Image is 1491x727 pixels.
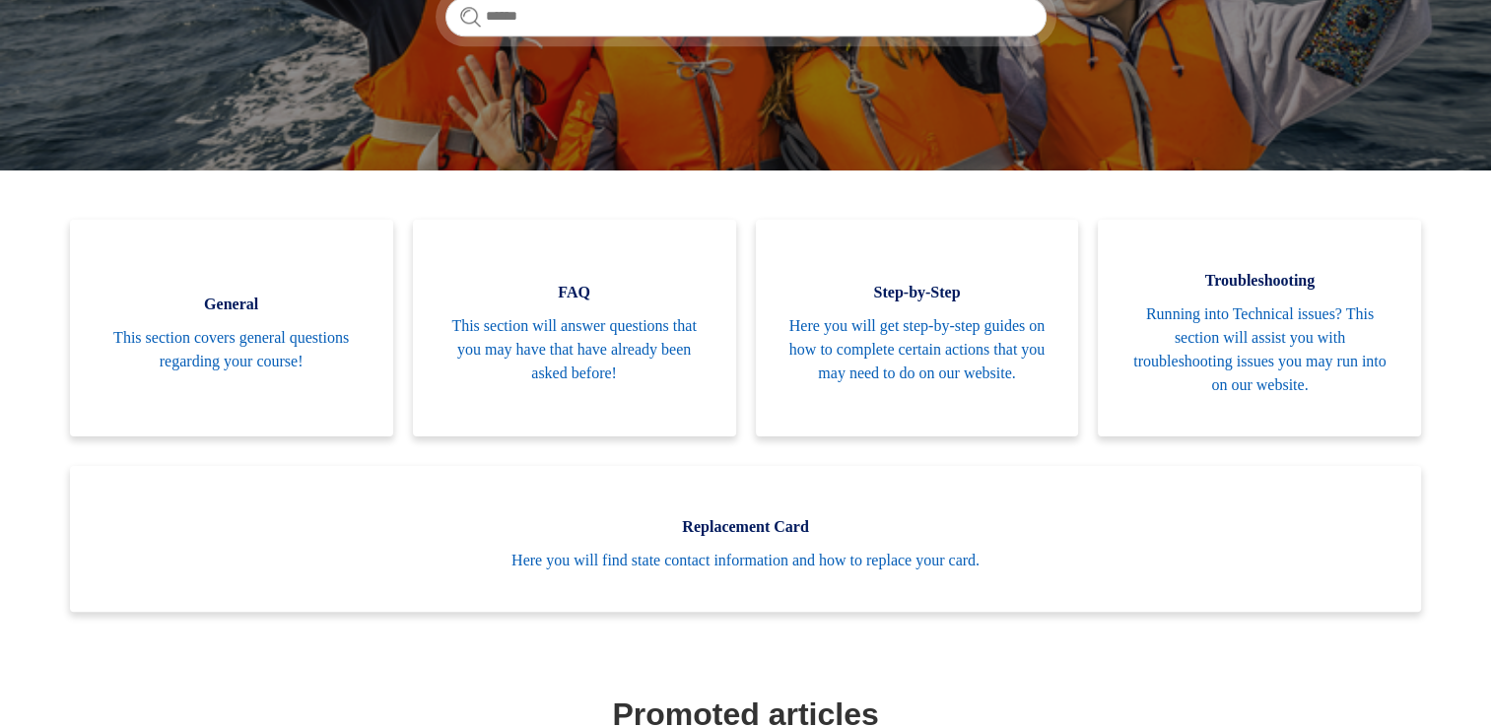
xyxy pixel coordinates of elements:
[100,515,1392,539] span: Replacement Card
[785,314,1050,385] span: Here you will get step-by-step guides on how to complete certain actions that you may need to do ...
[70,220,393,436] a: General This section covers general questions regarding your course!
[70,466,1422,612] a: Replacement Card Here you will find state contact information and how to replace your card.
[785,281,1050,304] span: Step-by-Step
[100,293,364,316] span: General
[1127,269,1391,293] span: Troubleshooting
[100,549,1392,572] span: Here you will find state contact information and how to replace your card.
[442,281,707,304] span: FAQ
[442,314,707,385] span: This section will answer questions that you may have that have already been asked before!
[100,326,364,373] span: This section covers general questions regarding your course!
[1127,302,1391,397] span: Running into Technical issues? This section will assist you with troubleshooting issues you may r...
[756,220,1079,436] a: Step-by-Step Here you will get step-by-step guides on how to complete certain actions that you ma...
[413,220,736,436] a: FAQ This section will answer questions that you may have that have already been asked before!
[1098,220,1421,436] a: Troubleshooting Running into Technical issues? This section will assist you with troubleshooting ...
